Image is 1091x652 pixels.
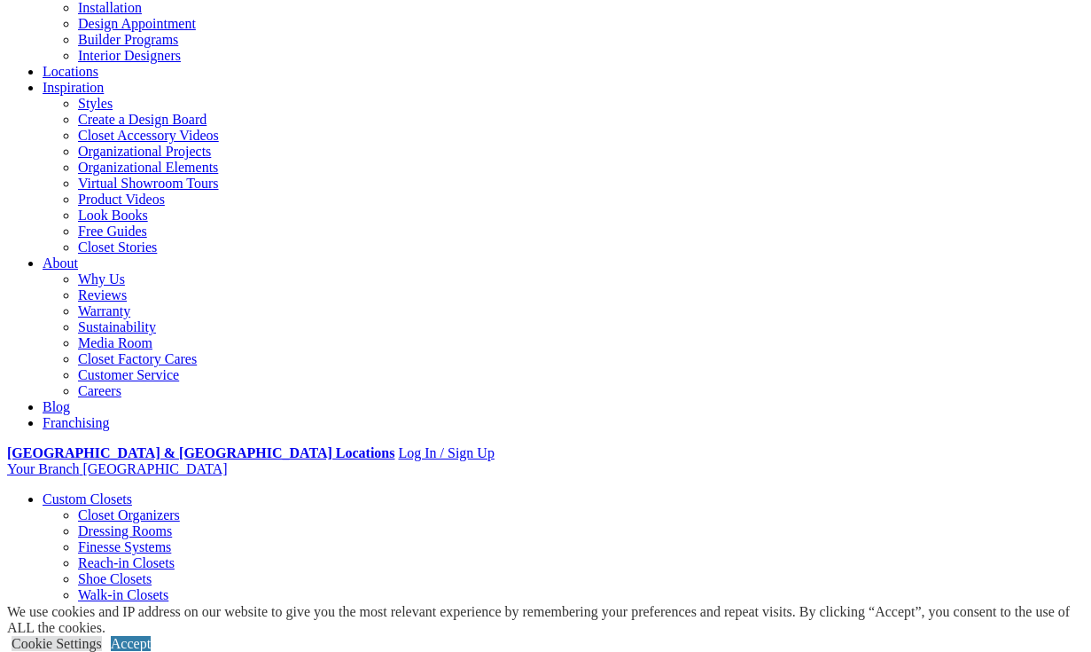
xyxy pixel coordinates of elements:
[43,491,132,507] a: Custom Closets
[78,208,148,223] a: Look Books
[78,240,157,255] a: Closet Stories
[78,507,180,522] a: Closet Organizers
[78,160,218,175] a: Organizational Elements
[78,192,165,207] a: Product Videos
[43,255,78,271] a: About
[78,48,181,63] a: Interior Designers
[78,224,147,239] a: Free Guides
[398,445,494,460] a: Log In / Sign Up
[78,335,152,350] a: Media Room
[43,399,70,414] a: Blog
[43,64,98,79] a: Locations
[43,415,110,430] a: Franchising
[78,587,168,602] a: Walk-in Closets
[78,303,130,318] a: Warranty
[7,461,228,476] a: Your Branch [GEOGRAPHIC_DATA]
[78,271,125,287] a: Why Us
[111,636,151,651] a: Accept
[7,604,1091,636] div: We use cookies and IP address on our website to give you the most relevant experience by remember...
[78,539,171,554] a: Finesse Systems
[78,144,211,159] a: Organizational Projects
[78,367,179,382] a: Customer Service
[78,176,219,191] a: Virtual Showroom Tours
[78,523,172,538] a: Dressing Rooms
[43,80,104,95] a: Inspiration
[78,287,127,302] a: Reviews
[12,636,102,651] a: Cookie Settings
[78,351,197,366] a: Closet Factory Cares
[78,96,113,111] a: Styles
[7,445,394,460] a: [GEOGRAPHIC_DATA] & [GEOGRAPHIC_DATA] Locations
[78,32,178,47] a: Builder Programs
[7,461,79,476] span: Your Branch
[78,16,196,31] a: Design Appointment
[78,383,121,398] a: Careers
[78,128,219,143] a: Closet Accessory Videos
[78,555,175,570] a: Reach-in Closets
[78,603,179,618] a: Wardrobe Closets
[78,112,207,127] a: Create a Design Board
[82,461,227,476] span: [GEOGRAPHIC_DATA]
[78,571,152,586] a: Shoe Closets
[78,319,156,334] a: Sustainability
